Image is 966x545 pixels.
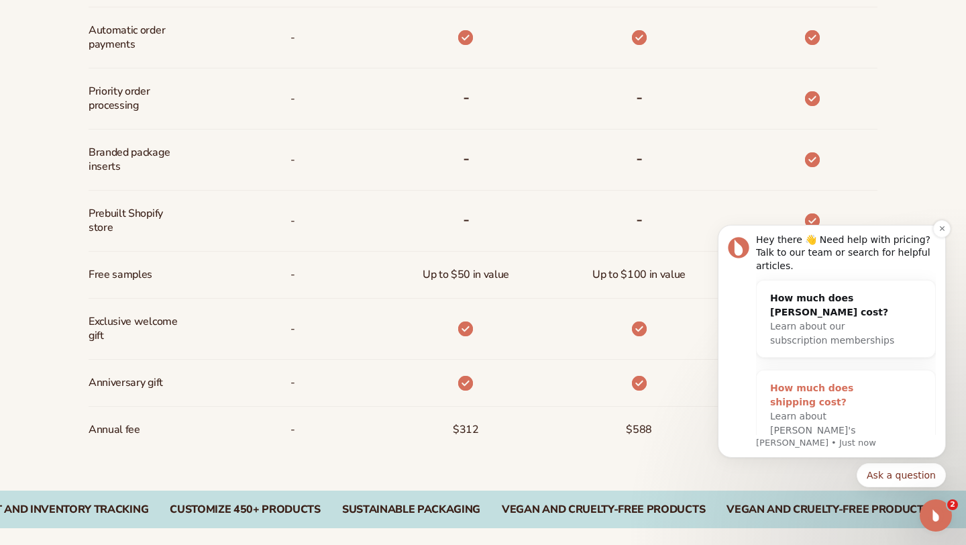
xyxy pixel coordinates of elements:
[89,417,140,442] span: Annual fee
[727,503,930,516] div: Vegan and Cruelty-Free Products
[463,209,470,230] b: -
[290,262,295,287] span: -
[170,503,321,516] div: CUSTOMIZE 450+ PRODUCTS
[89,262,152,287] span: Free samples
[89,18,178,57] span: Automatic order payments
[636,148,643,169] b: -
[89,140,178,179] span: Branded package inserts
[290,209,295,234] span: -
[290,370,295,395] span: -
[290,417,295,442] span: -
[592,262,686,287] span: Up to $100 in value
[89,309,178,348] span: Exclusive welcome gift
[502,503,705,516] div: VEGAN AND CRUELTY-FREE PRODUCTS
[423,262,509,287] span: Up to $50 in value
[342,503,480,516] div: SUSTAINABLE PACKAGING
[920,499,952,532] iframe: Intercom live chat
[290,26,295,50] span: -
[463,87,470,108] b: -
[698,181,966,509] iframe: Intercom notifications message
[290,317,295,342] span: -
[636,209,643,230] b: -
[89,201,178,240] span: Prebuilt Shopify store
[290,87,295,111] span: -
[290,148,295,172] span: -
[463,148,470,169] b: -
[947,499,958,510] span: 2
[453,417,479,442] span: $312
[626,417,652,442] span: $588
[89,370,163,395] span: Anniversary gift
[89,79,178,118] span: Priority order processing
[636,87,643,108] b: -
